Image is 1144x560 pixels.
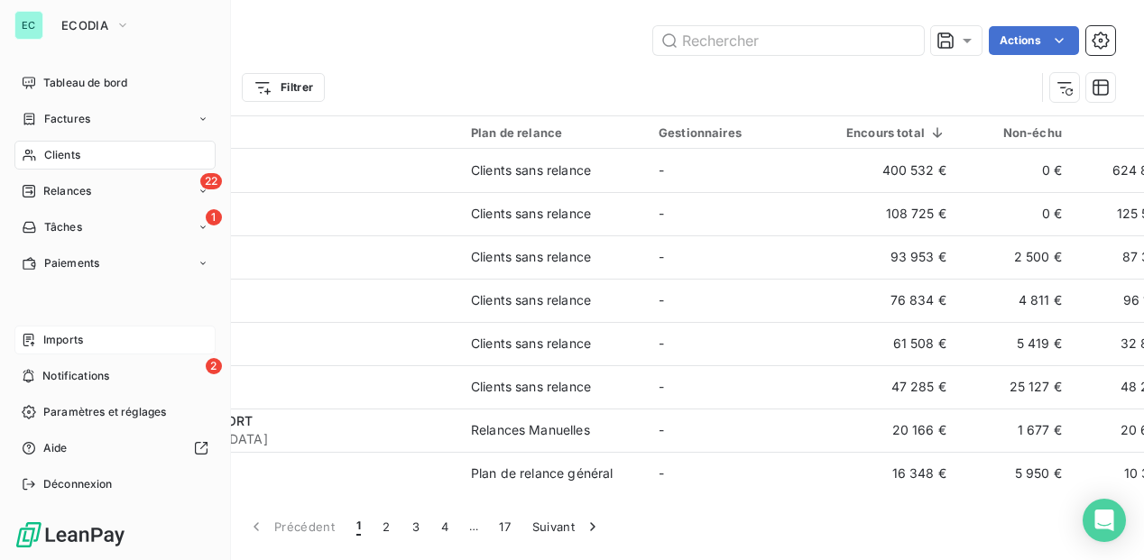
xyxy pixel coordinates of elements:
[957,365,1073,409] td: 25 127 €
[43,75,127,91] span: Tableau de bord
[957,322,1073,365] td: 5 419 €
[957,149,1073,192] td: 0 €
[659,125,825,140] div: Gestionnaires
[659,206,664,221] span: -
[471,378,591,396] div: Clients sans relance
[957,409,1073,452] td: 1 677 €
[14,105,216,133] a: Factures
[44,147,80,163] span: Clients
[125,473,449,491] span: 9EDF00
[14,177,216,206] a: 22Relances
[200,173,222,189] span: 22
[44,255,99,271] span: Paiements
[61,18,108,32] span: ECODIA
[14,398,216,427] a: Paramètres et réglages
[14,69,216,97] a: Tableau de bord
[43,332,83,348] span: Imports
[125,257,449,275] span: 9CME00
[471,161,591,179] div: Clients sans relance
[459,512,488,541] span: …
[471,205,591,223] div: Clients sans relance
[835,149,957,192] td: 400 532 €
[835,279,957,322] td: 76 834 €
[471,421,590,439] div: Relances Manuelles
[125,214,449,232] span: 9SODIF
[968,125,1062,140] div: Non-échu
[659,162,664,178] span: -
[471,464,613,482] div: Plan de relance général
[206,209,222,225] span: 1
[653,26,924,55] input: Rechercher
[957,235,1073,279] td: 2 500 €
[14,326,216,354] a: Imports
[43,476,113,492] span: Déconnexion
[471,291,591,309] div: Clients sans relance
[957,279,1073,322] td: 4 811 €
[14,434,216,463] a: Aide
[488,508,521,546] button: 17
[471,248,591,266] div: Clients sans relance
[1083,499,1126,542] div: Open Intercom Messenger
[14,520,126,549] img: Logo LeanPay
[430,508,459,546] button: 4
[14,11,43,40] div: EC
[14,141,216,170] a: Clients
[471,125,637,140] div: Plan de relance
[14,249,216,278] a: Paiements
[125,170,449,188] span: 9MECOV
[957,452,1073,495] td: 5 950 €
[989,26,1079,55] button: Actions
[835,365,957,409] td: 47 285 €
[43,183,91,199] span: Relances
[659,422,664,437] span: -
[659,379,664,394] span: -
[372,508,401,546] button: 2
[471,335,591,353] div: Clients sans relance
[346,508,372,546] button: 1
[659,249,664,264] span: -
[659,465,664,481] span: -
[356,518,361,536] span: 1
[835,322,957,365] td: 61 508 €
[835,452,957,495] td: 16 348 €
[835,192,957,235] td: 108 725 €
[835,235,957,279] td: 93 953 €
[206,358,222,374] span: 2
[125,430,449,448] span: [DEMOGRAPHIC_DATA]
[44,219,82,235] span: Tâches
[401,508,430,546] button: 3
[43,404,166,420] span: Paramètres et réglages
[846,125,946,140] div: Encours total
[44,111,90,127] span: Factures
[521,508,613,546] button: Suivant
[835,409,957,452] td: 20 166 €
[125,344,449,362] span: 9MELTO
[125,387,449,405] span: 9DOLCA
[236,508,346,546] button: Précédent
[659,292,664,308] span: -
[42,368,109,384] span: Notifications
[242,73,325,102] button: Filtrer
[659,335,664,351] span: -
[43,440,68,456] span: Aide
[125,300,449,318] span: 9BAROM
[14,213,216,242] a: 1Tâches
[957,192,1073,235] td: 0 €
